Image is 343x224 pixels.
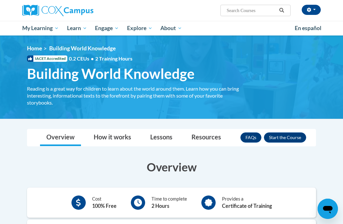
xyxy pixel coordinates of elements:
[302,5,321,15] button: Account Settings
[95,24,119,32] span: Engage
[40,129,81,146] a: Overview
[95,55,132,61] span: 2 Training Hours
[185,129,227,146] a: Resources
[222,195,272,210] div: Provides a
[67,24,87,32] span: Learn
[157,21,186,35] a: About
[151,203,169,209] b: 2 Hours
[240,132,261,143] a: FAQs
[264,132,306,143] button: Enroll
[18,21,63,35] a: My Learning
[27,159,316,175] h3: Overview
[91,21,123,35] a: Engage
[91,55,94,61] span: •
[63,21,91,35] a: Learn
[295,25,321,31] span: En español
[226,7,277,14] input: Search Courses
[27,85,246,106] div: Reading is a great way for children to learn about the world around them. Learn how you can bring...
[27,65,195,82] span: Building World Knowledge
[87,129,138,146] a: How it works
[69,55,132,62] span: 0.2 CEUs
[92,195,117,210] div: Cost
[277,7,286,14] button: Search
[22,5,115,16] a: Cox Campus
[22,24,59,32] span: My Learning
[17,21,326,35] div: Main menu
[291,22,326,35] a: En español
[27,45,42,52] a: Home
[123,21,157,35] a: Explore
[160,24,182,32] span: About
[127,24,152,32] span: Explore
[318,199,338,219] iframe: Button to launch messaging window
[92,203,117,209] b: 100% Free
[144,129,179,146] a: Lessons
[222,203,272,209] b: Certificate of Training
[22,5,93,16] img: Cox Campus
[49,45,116,52] span: Building World Knowledge
[27,55,67,62] span: IACET Accredited
[151,195,187,210] div: Time to complete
